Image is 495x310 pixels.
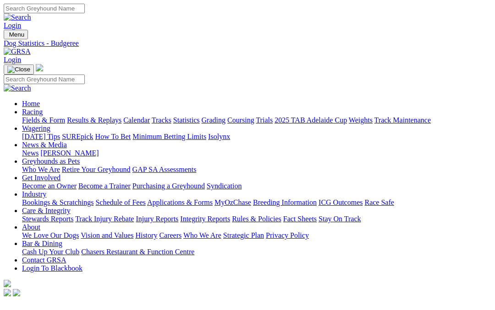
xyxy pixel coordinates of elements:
[22,190,46,198] a: Industry
[22,133,60,140] a: [DATE] Tips
[22,264,82,272] a: Login To Blackbook
[22,215,491,223] div: Care & Integrity
[4,75,85,84] input: Search
[349,116,373,124] a: Weights
[180,215,230,223] a: Integrity Reports
[22,231,79,239] a: We Love Our Dogs
[4,39,491,48] a: Dog Statistics - Budgeree
[4,84,31,92] img: Search
[22,108,43,116] a: Racing
[256,116,273,124] a: Trials
[4,21,21,29] a: Login
[364,198,394,206] a: Race Safe
[253,198,317,206] a: Breeding Information
[4,13,31,21] img: Search
[22,256,66,264] a: Contact GRSA
[4,48,31,56] img: GRSA
[4,280,11,287] img: logo-grsa-white.png
[78,182,131,190] a: Become a Trainer
[22,182,491,190] div: Get Involved
[123,116,150,124] a: Calendar
[132,133,206,140] a: Minimum Betting Limits
[135,231,157,239] a: History
[4,56,21,64] a: Login
[214,198,251,206] a: MyOzChase
[22,124,50,132] a: Wagering
[22,166,60,173] a: Who We Are
[62,133,93,140] a: SUREpick
[147,198,213,206] a: Applications & Forms
[223,231,264,239] a: Strategic Plan
[22,116,491,124] div: Racing
[36,64,43,71] img: logo-grsa-white.png
[22,215,73,223] a: Stewards Reports
[75,215,134,223] a: Track Injury Rebate
[22,223,40,231] a: About
[22,149,491,157] div: News & Media
[207,182,242,190] a: Syndication
[22,116,65,124] a: Fields & Form
[7,66,30,73] img: Close
[81,231,133,239] a: Vision and Values
[159,231,181,239] a: Careers
[22,198,491,207] div: Industry
[4,30,28,39] button: Toggle navigation
[22,198,93,206] a: Bookings & Scratchings
[22,240,62,247] a: Bar & Dining
[319,215,361,223] a: Stay On Track
[22,207,71,214] a: Care & Integrity
[22,231,491,240] div: About
[275,116,347,124] a: 2025 TAB Adelaide Cup
[9,31,24,38] span: Menu
[4,289,11,296] img: facebook.svg
[95,198,145,206] a: Schedule of Fees
[173,116,200,124] a: Statistics
[132,182,205,190] a: Purchasing a Greyhound
[4,4,85,13] input: Search
[227,116,254,124] a: Coursing
[62,166,131,173] a: Retire Your Greyhound
[22,166,491,174] div: Greyhounds as Pets
[81,248,194,256] a: Chasers Restaurant & Function Centre
[319,198,363,206] a: ICG Outcomes
[152,116,171,124] a: Tracks
[22,100,40,107] a: Home
[22,174,60,182] a: Get Involved
[22,182,77,190] a: Become an Owner
[183,231,221,239] a: Who We Are
[22,149,38,157] a: News
[266,231,309,239] a: Privacy Policy
[22,133,491,141] div: Wagering
[202,116,225,124] a: Grading
[208,133,230,140] a: Isolynx
[67,116,121,124] a: Results & Replays
[132,166,197,173] a: GAP SA Assessments
[13,289,20,296] img: twitter.svg
[4,64,34,75] button: Toggle navigation
[136,215,178,223] a: Injury Reports
[283,215,317,223] a: Fact Sheets
[40,149,99,157] a: [PERSON_NAME]
[22,141,67,149] a: News & Media
[22,248,79,256] a: Cash Up Your Club
[22,157,80,165] a: Greyhounds as Pets
[374,116,431,124] a: Track Maintenance
[22,248,491,256] div: Bar & Dining
[95,133,131,140] a: How To Bet
[232,215,281,223] a: Rules & Policies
